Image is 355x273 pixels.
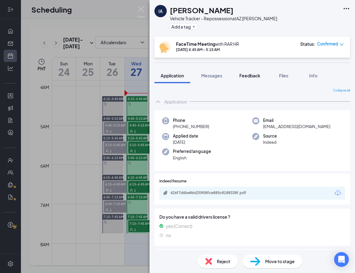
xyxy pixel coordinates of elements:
[343,5,350,12] svg: Ellipses
[159,178,186,184] span: Indeed Resume
[263,117,330,123] span: Email
[192,25,196,29] svg: Plus
[163,190,263,196] a: Paperclip426f7d6be86d25908fce885c8188338f.pdf
[263,133,277,139] span: Source
[173,117,209,123] span: Phone
[309,73,317,78] span: Info
[217,258,230,265] span: Reject
[170,23,197,30] button: PlusAdd a tag
[173,123,209,130] span: [PHONE_NUMBER]
[263,139,277,145] span: Indeed
[170,15,277,21] div: Vehicle Tracker - Repossession at AZ [PERSON_NAME]
[279,73,288,78] span: Files
[159,213,345,220] span: Do you have a valid drivers license ?
[263,123,330,130] span: [EMAIL_ADDRESS][DOMAIN_NAME]
[173,139,198,145] span: [DATE]
[176,47,239,52] div: [DATE] 4:45 AM - 5:15 AM
[158,8,163,14] div: IA
[173,155,211,161] span: English
[334,189,341,197] svg: Download
[340,42,344,47] span: down
[176,41,239,47] div: with RAR HR
[170,5,233,15] h1: [PERSON_NAME]
[239,73,260,78] span: Feedback
[173,133,198,139] span: Applied date
[166,232,171,239] span: no
[176,41,215,47] b: FaceTime Meeting
[300,41,315,47] div: Status :
[317,41,338,47] span: Confirmed
[334,252,349,267] div: Open Intercom Messenger
[163,190,168,195] svg: Paperclip
[154,98,162,105] svg: ChevronUp
[333,88,350,93] span: Collapse all
[166,223,192,229] span: yes (Correct)
[265,258,295,265] span: Move to stage
[201,73,222,78] span: Messages
[170,190,257,195] div: 426f7d6be86d25908fce885c8188338f.pdf
[164,99,187,105] div: Application
[161,73,184,78] span: Application
[173,148,211,154] span: Preferred language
